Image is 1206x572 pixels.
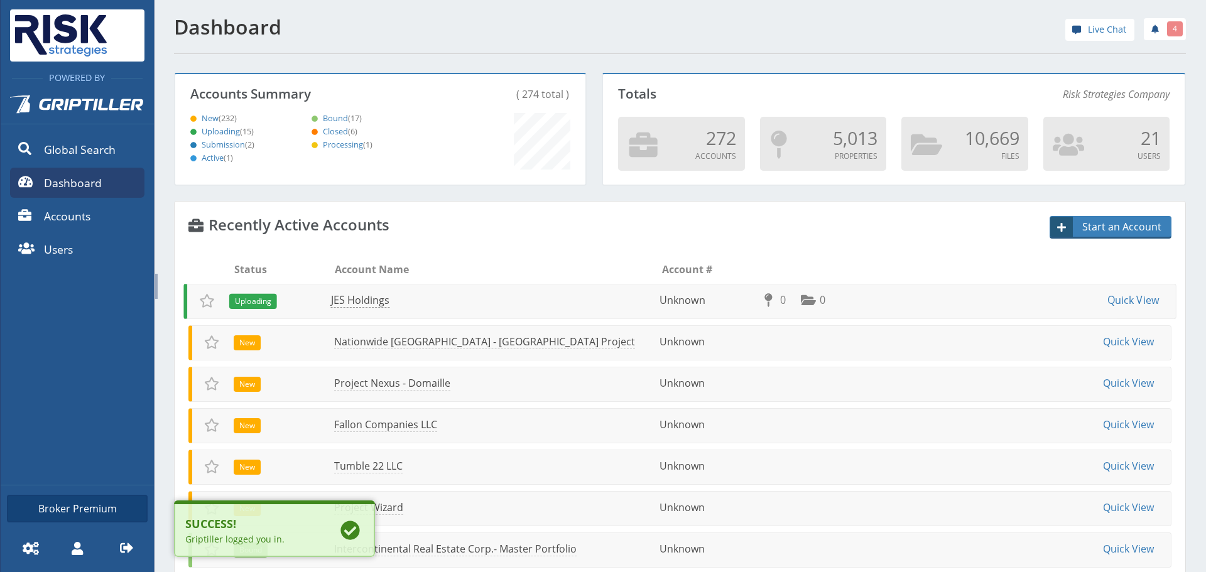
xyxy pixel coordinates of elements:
a: Closed(6) [307,126,357,137]
a: 4 [1144,18,1186,40]
a: Project Nexus - Domaille [334,376,450,391]
span: Users [44,241,73,257]
span: New [239,379,255,390]
a: Users [10,234,144,264]
span: Uploading [235,296,271,307]
span: New [239,420,255,431]
li: Unknown [660,458,758,473]
span: Risk Strategies Company [1063,87,1170,102]
a: Quick View [1103,500,1154,514]
a: Processing(1) [307,139,372,150]
a: Broker Premium [7,495,148,522]
div: notifications [1134,16,1186,41]
li: Unknown [660,500,758,515]
p: Users [1052,151,1161,162]
span: Add to Favorites [204,418,219,433]
a: Intercontinental Real Estate Corp.- Master Portfolio [334,542,577,556]
div: help [1065,19,1134,45]
span: 272 [706,126,736,150]
li: Unknown [660,293,758,308]
span: Dashboard [44,175,102,191]
span: (6) [348,126,357,137]
img: Risk Strategies Company [10,9,112,62]
a: Quick View [1103,418,1154,431]
div: ( 274 total ) [421,87,570,102]
span: 0 [820,293,825,307]
a: Global Search [10,134,144,165]
span: New [239,337,255,348]
span: Bound [307,113,362,124]
span: (15) [240,126,254,137]
a: Quick View [1103,459,1154,473]
span: Global Search [44,141,116,158]
span: Accounts [44,208,90,224]
span: Uploading [186,126,254,137]
span: New [186,113,237,124]
p: Totals [618,87,886,101]
h4: Recently Active Accounts [188,216,389,233]
a: Quick View [1103,376,1154,390]
a: Bound(17) [307,112,362,124]
span: (1) [363,139,372,150]
a: Submission(2) [186,139,254,150]
span: 21 [1141,126,1161,150]
li: Unknown [660,417,758,432]
span: New [239,461,255,473]
span: Powered By [43,72,111,84]
span: Active [186,153,233,163]
a: JES Holdings [331,293,390,308]
h1: Dashboard [174,16,673,38]
p: Files [910,151,1019,162]
li: Account # [662,262,761,277]
a: Griptiller [1,85,154,131]
a: Quick View [1103,542,1154,556]
a: Accounts [10,201,144,231]
span: Closed [307,126,357,137]
span: (17) [348,112,362,124]
p: Properties [769,151,877,162]
p: Accounts [627,151,736,162]
span: Add to Favorites [204,376,219,391]
span: (2) [245,139,254,150]
span: Add to Favorites [200,293,215,308]
span: Start an Account [1075,219,1171,234]
span: 5,013 [833,126,877,150]
a: Uploading(15) [186,126,254,137]
button: Start an Account [1050,216,1171,239]
p: Accounts Summary [190,87,406,101]
span: (1) [224,152,233,163]
a: Quick View [1103,335,1154,348]
li: Unknown [660,375,758,391]
a: Nationwide [GEOGRAPHIC_DATA] - [GEOGRAPHIC_DATA] Project [334,335,635,349]
span: Add to Favorites [204,459,219,474]
span: Submission [186,139,254,150]
span: Add to Favorites [204,335,219,350]
a: Live Chat [1065,19,1134,41]
li: Unknown [660,334,758,349]
span: (232) [219,112,237,124]
li: Status [234,262,333,277]
div: Griptiller logged you in. [185,532,318,546]
a: Fallon Companies LLC [334,418,437,432]
a: New(232) [186,112,237,124]
span: 0 [780,293,786,307]
a: Dashboard [10,168,144,198]
span: Live Chat [1088,23,1126,36]
b: Success! [185,515,318,532]
a: Tumble 22 LLC [334,459,403,473]
span: 10,669 [965,126,1019,150]
span: Processing [307,139,372,150]
li: Account Name [335,262,659,277]
span: 4 [1173,23,1177,35]
a: Quick View [1107,293,1159,307]
a: Active(1) [186,152,233,163]
li: Unknown [660,541,758,556]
